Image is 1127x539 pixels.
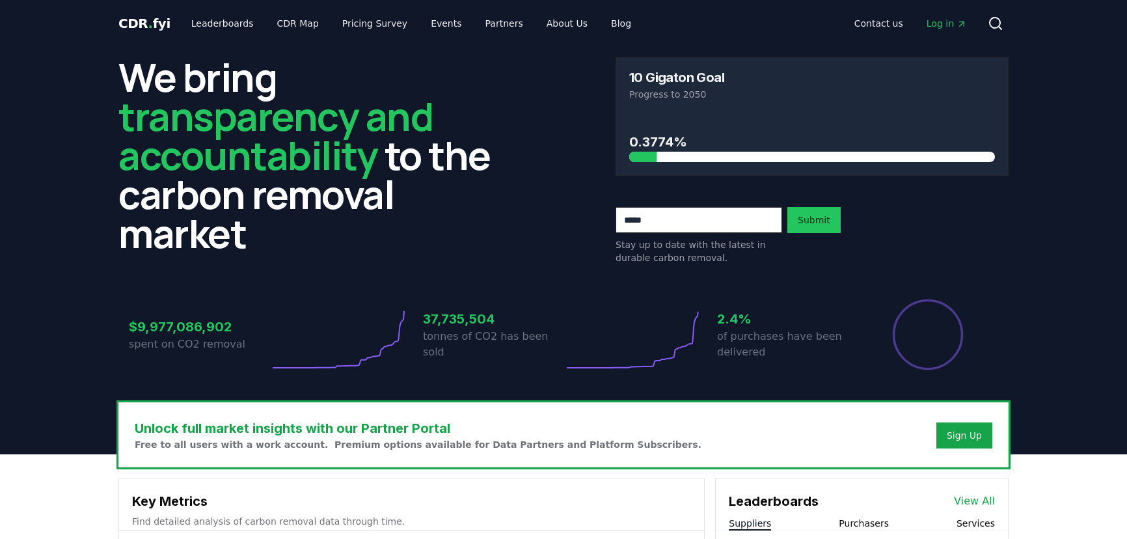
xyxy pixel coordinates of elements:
p: Stay up to date with the latest in durable carbon removal. [616,238,782,264]
span: transparency and accountability [118,89,433,182]
a: Blog [601,12,642,35]
a: CDR Map [267,12,329,35]
nav: Main [844,12,977,35]
a: Leaderboards [181,12,264,35]
h3: 10 Gigaton Goal [629,71,724,84]
h3: 37,735,504 [423,309,563,329]
a: Pricing Survey [332,12,418,35]
h3: 2.4% [717,309,858,329]
a: View All [954,493,995,509]
h3: Unlock full market insights with our Partner Portal [135,419,701,438]
p: of purchases have been delivered [717,329,858,360]
span: . [148,16,153,31]
a: Contact us [844,12,914,35]
p: Free to all users with a work account. Premium options available for Data Partners and Platform S... [135,438,701,451]
h3: Leaderboards [729,491,819,511]
span: Log in [927,17,967,30]
a: Sign Up [947,429,982,442]
span: CDR fyi [118,16,170,31]
button: Suppliers [729,517,771,530]
p: spent on CO2 removal [129,337,269,352]
a: CDR.fyi [118,14,170,33]
button: Sign Up [936,422,992,449]
h3: Key Metrics [132,491,691,511]
div: Percentage of sales delivered [891,298,964,371]
button: Services [957,517,995,530]
h3: $9,977,086,902 [129,317,269,337]
button: Submit [787,207,841,233]
button: Purchasers [839,517,889,530]
a: Partners [475,12,534,35]
h2: We bring to the carbon removal market [118,57,511,253]
a: Events [420,12,472,35]
p: tonnes of CO2 has been sold [423,329,563,360]
a: About Us [536,12,598,35]
p: Find detailed analysis of carbon removal data through time. [132,515,691,528]
p: Progress to 2050 [629,88,995,101]
a: Log in [916,12,977,35]
h3: 0.3774% [629,132,995,152]
nav: Main [181,12,642,35]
